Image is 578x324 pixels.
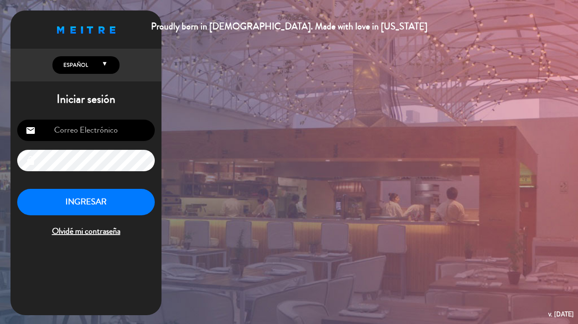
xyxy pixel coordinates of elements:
div: v. [DATE] [548,308,574,320]
input: Correo Electrónico [17,120,155,141]
i: lock [26,156,36,166]
h1: Iniciar sesión [10,92,161,107]
button: INGRESAR [17,189,155,215]
span: Olvidé mi contraseña [17,225,155,238]
span: Español [61,61,88,69]
i: email [26,125,36,136]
